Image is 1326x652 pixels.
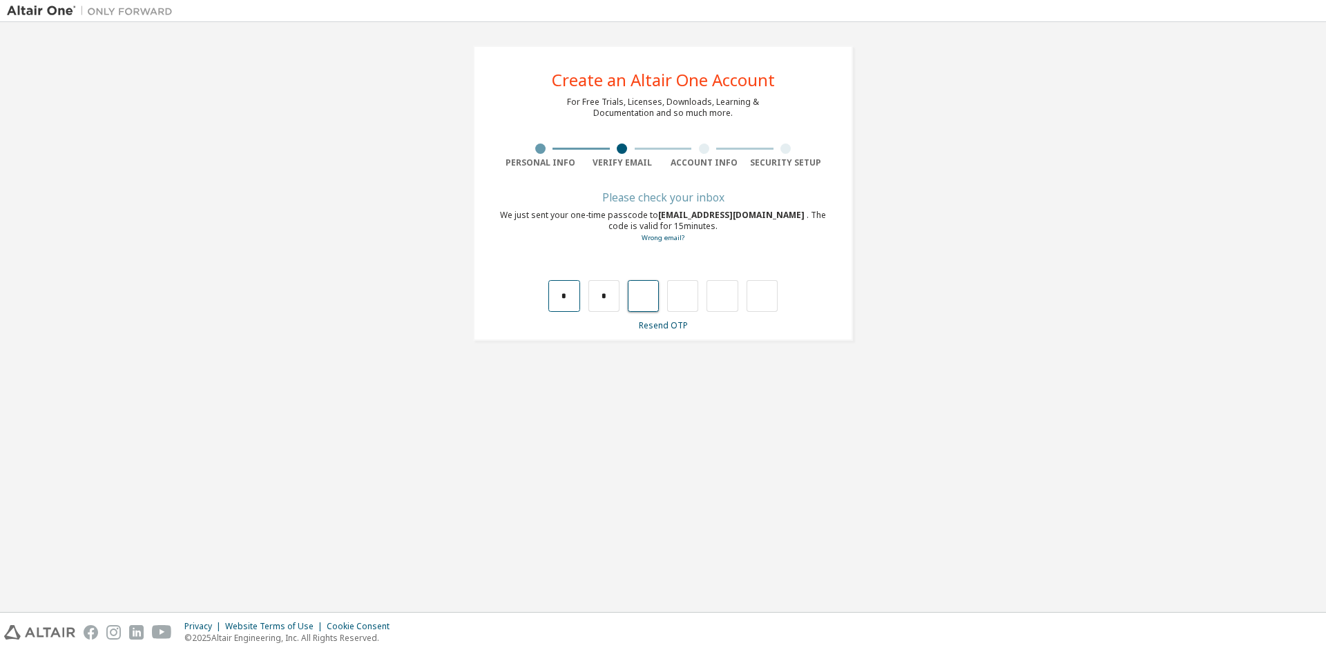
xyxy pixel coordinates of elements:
div: Privacy [184,621,225,632]
a: Resend OTP [639,319,688,331]
img: linkedin.svg [129,625,144,640]
div: For Free Trials, Licenses, Downloads, Learning & Documentation and so much more. [567,97,759,119]
p: © 2025 Altair Engineering, Inc. All Rights Reserved. [184,632,398,644]
a: Go back to the registration form [642,233,684,242]
div: Verify Email [582,157,664,168]
div: Account Info [663,157,745,168]
span: [EMAIL_ADDRESS][DOMAIN_NAME] [658,209,807,221]
img: youtube.svg [152,625,172,640]
div: Security Setup [745,157,827,168]
div: We just sent your one-time passcode to . The code is valid for 15 minutes. [499,210,827,244]
div: Please check your inbox [499,193,827,201]
div: Personal Info [499,157,582,168]
div: Cookie Consent [327,621,398,632]
img: facebook.svg [84,625,98,640]
div: Website Terms of Use [225,621,327,632]
div: Create an Altair One Account [552,72,775,88]
img: Altair One [7,4,180,18]
img: altair_logo.svg [4,625,75,640]
img: instagram.svg [106,625,121,640]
